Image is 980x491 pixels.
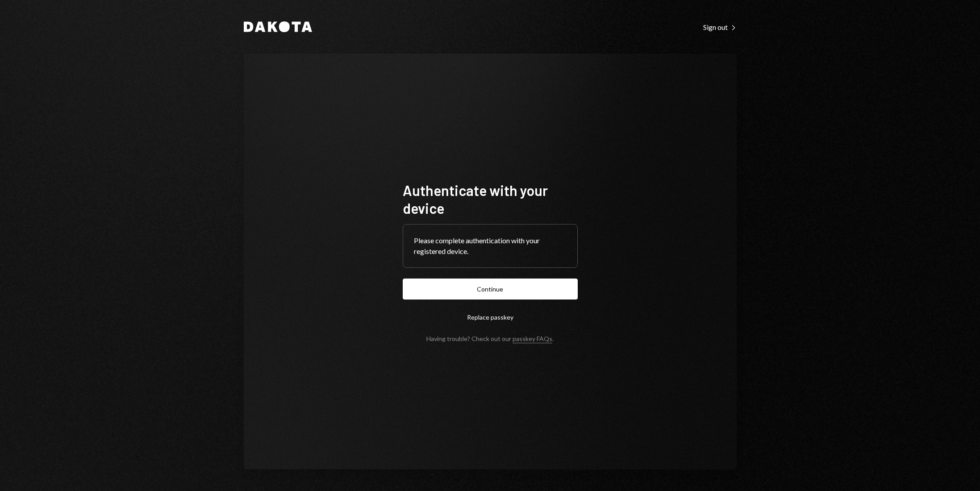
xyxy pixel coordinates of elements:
[403,279,578,300] button: Continue
[414,235,567,257] div: Please complete authentication with your registered device.
[513,335,552,343] a: passkey FAQs
[703,22,737,32] a: Sign out
[703,23,737,32] div: Sign out
[426,335,554,342] div: Having trouble? Check out our .
[403,307,578,328] button: Replace passkey
[403,181,578,217] h1: Authenticate with your device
